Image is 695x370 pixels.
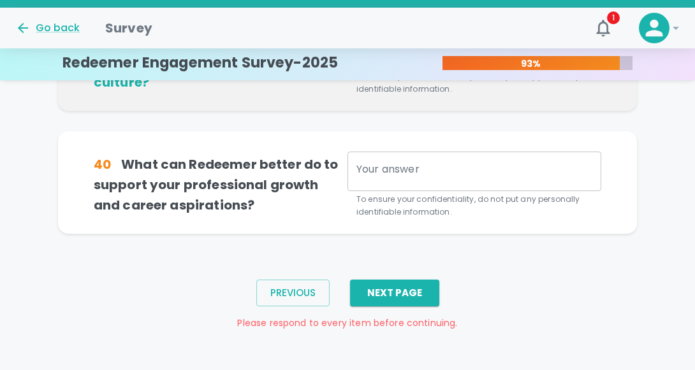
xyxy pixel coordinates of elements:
h4: Redeemer Engagement Survey-2025 [62,54,339,72]
p: To ensure your confidentiality, do not put any personally identifiable information. [356,193,592,218]
p: Please respond to every item before continuing. [136,317,559,329]
p: 93% [443,57,619,70]
button: Next Page [350,280,439,306]
h6: What can Redeemer better do to support your professional growth and career aspirations? [94,154,347,215]
p: To ensure your confidentiality, do not put any personally identifiable information. [356,70,592,96]
h1: Survey [105,18,152,38]
div: 40 [94,154,111,174]
button: 1 [588,13,618,43]
button: Previous [256,280,330,306]
span: 1 [607,11,620,24]
button: Go back [15,20,80,36]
